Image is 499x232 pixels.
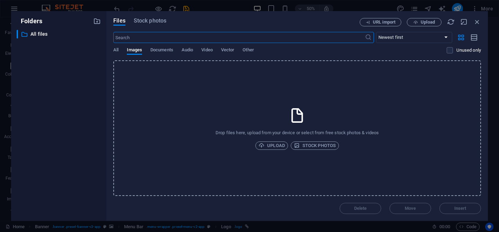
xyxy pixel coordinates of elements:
button: Upload [255,141,288,150]
i: Create new folder [93,17,101,25]
span: URL import [373,20,395,24]
span: Upload [421,20,435,24]
button: Stock photos [291,141,339,150]
span: Video [201,46,212,55]
p: Displays only files that are not in use on the website. Files added during this session can still... [456,47,481,53]
span: Other [243,46,254,55]
span: Audio [182,46,193,55]
i: Close [473,18,481,26]
i: Minimize [460,18,468,26]
span: Vector [221,46,235,55]
div: ​ [17,30,18,38]
span: All [113,46,119,55]
button: Upload [407,18,441,26]
i: Reload [447,18,455,26]
span: Stock photos [134,17,166,25]
button: URL import [360,18,401,26]
span: Files [113,17,125,25]
p: Folders [17,17,42,26]
input: Search [113,32,365,43]
span: Upload [259,141,285,150]
span: Documents [150,46,173,55]
p: All files [30,30,88,38]
span: Images [127,46,142,55]
span: Stock photos [294,141,336,150]
p: Drop files here, upload from your device or select from free stock photos & videos [216,130,379,136]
